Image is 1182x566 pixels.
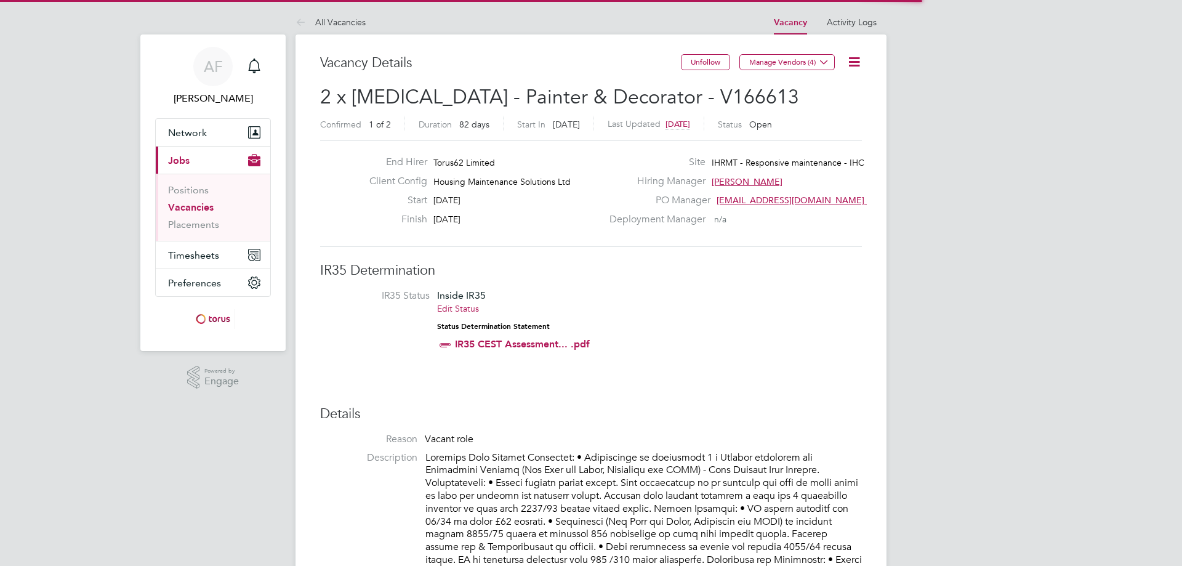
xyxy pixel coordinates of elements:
span: Engage [204,376,239,387]
span: Vacant role [425,433,473,445]
img: torus-logo-retina.png [191,309,235,329]
label: Reason [320,433,417,446]
span: [EMAIL_ADDRESS][DOMAIN_NAME] working@toru… [717,195,930,206]
h3: IR35 Determination [320,262,862,280]
a: Placements [168,219,219,230]
span: Housing Maintenance Solutions Ltd [433,176,571,187]
div: Jobs [156,174,270,241]
label: IR35 Status [332,289,430,302]
span: Alan Fairley [155,91,271,106]
span: 1 of 2 [369,119,391,130]
span: Inside IR35 [437,289,486,301]
label: Start In [517,119,545,130]
label: PO Manager [602,194,710,207]
span: Open [749,119,772,130]
label: Last Updated [608,118,661,129]
button: Timesheets [156,241,270,269]
span: IHRMT - Responsive maintenance - IHC [712,157,864,168]
label: Description [320,451,417,464]
h3: Vacancy Details [320,54,681,72]
a: Activity Logs [827,17,877,28]
span: Jobs [168,155,190,166]
label: Client Config [360,175,427,188]
span: AF [204,59,223,75]
button: Manage Vendors (4) [739,54,835,70]
span: [DATE] [665,119,690,129]
button: Preferences [156,269,270,296]
span: [DATE] [433,195,460,206]
span: Torus62 Limited [433,157,495,168]
span: 82 days [459,119,489,130]
a: IR35 CEST Assessment... .pdf [455,338,590,350]
a: Go to home page [155,309,271,329]
a: Powered byEngage [187,366,239,389]
h3: Details [320,405,862,423]
label: Hiring Manager [602,175,706,188]
span: [DATE] [553,119,580,130]
span: Timesheets [168,249,219,261]
a: Edit Status [437,303,479,314]
label: Start [360,194,427,207]
span: Network [168,127,207,139]
nav: Main navigation [140,34,286,351]
label: Confirmed [320,119,361,130]
label: Deployment Manager [602,213,706,226]
span: n/a [714,214,726,225]
button: Network [156,119,270,146]
button: Jobs [156,147,270,174]
span: Powered by [204,366,239,376]
span: [PERSON_NAME] [712,176,782,187]
button: Unfollow [681,54,730,70]
label: Site [602,156,706,169]
label: Duration [419,119,452,130]
strong: Status Determination Statement [437,322,550,331]
span: Preferences [168,277,221,289]
a: Vacancy [774,17,807,28]
a: All Vacancies [295,17,366,28]
label: Status [718,119,742,130]
a: AF[PERSON_NAME] [155,47,271,106]
label: Finish [360,213,427,226]
span: [DATE] [433,214,460,225]
label: End Hirer [360,156,427,169]
a: Positions [168,184,209,196]
a: Vacancies [168,201,214,213]
span: 2 x [MEDICAL_DATA] - Painter & Decorator - V166613 [320,85,799,109]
